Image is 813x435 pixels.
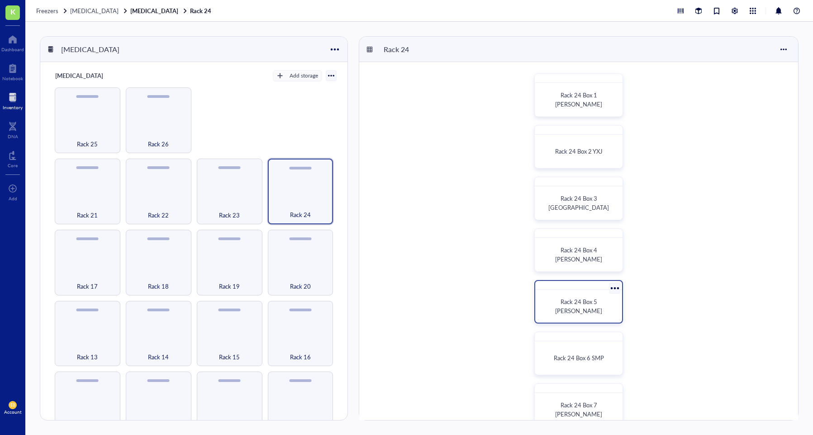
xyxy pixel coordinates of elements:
span: Rack 22 [148,210,169,220]
a: Dashboard [1,32,24,52]
div: DNA [8,134,18,139]
span: Rack 24 Box 6 SMP [554,353,604,362]
span: Freezers [36,6,58,15]
div: Rack 24 [380,42,434,57]
div: Inventory [3,105,23,110]
div: Account [4,409,22,415]
span: Rack 18 [148,281,169,291]
div: Add [9,196,17,201]
span: Rack 24 Box 5 [PERSON_NAME] [555,297,602,315]
a: [MEDICAL_DATA]Rack 24 [130,7,213,15]
span: Rack 25 [77,139,98,149]
span: K [10,6,15,17]
a: Inventory [3,90,23,110]
a: DNA [8,119,18,139]
span: EB [10,403,15,407]
div: Add storage [290,72,318,80]
span: [MEDICAL_DATA] [70,6,119,15]
div: [MEDICAL_DATA] [51,69,107,82]
div: [MEDICAL_DATA] [57,42,124,57]
span: Rack 24 [290,210,311,220]
span: Rack 21 [77,210,98,220]
div: Core [8,163,18,168]
div: Notebook [2,76,23,81]
span: Rack 13 [77,352,98,362]
a: [MEDICAL_DATA] [70,7,128,15]
span: Rack 15 [219,352,240,362]
span: Rack 24 Box 4 [PERSON_NAME] [555,246,602,263]
a: Core [8,148,18,168]
span: Rack 16 [290,352,311,362]
span: Rack 19 [219,281,240,291]
span: Rack 26 [148,139,169,149]
span: Rack 14 [148,352,169,362]
span: Rack 24 Box 7 [PERSON_NAME] [555,401,602,418]
span: Rack 24 Box 2 YXJ [555,147,603,155]
div: Dashboard [1,47,24,52]
span: Rack 24 Box 3 [GEOGRAPHIC_DATA] [548,194,609,212]
span: Rack 17 [77,281,98,291]
a: Notebook [2,61,23,81]
a: Freezers [36,7,68,15]
span: Rack 23 [219,210,240,220]
span: Rack 20 [290,281,311,291]
span: Rack 24 Box 1 [PERSON_NAME] [555,91,602,108]
button: Add storage [273,70,322,81]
